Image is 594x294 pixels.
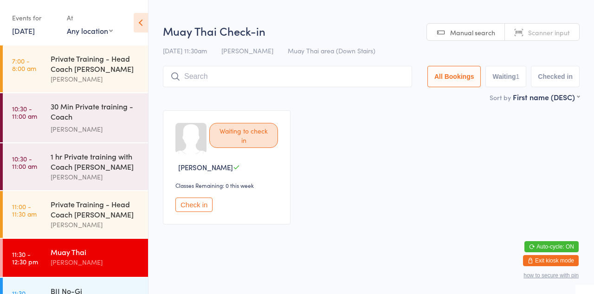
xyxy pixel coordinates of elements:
[175,198,213,212] button: Check in
[12,26,35,36] a: [DATE]
[163,46,207,55] span: [DATE] 11:30am
[51,172,140,182] div: [PERSON_NAME]
[288,46,375,55] span: Muay Thai area (Down Stairs)
[51,219,140,230] div: [PERSON_NAME]
[163,23,580,38] h2: Muay Thai Check-in
[485,66,526,87] button: Waiting1
[12,105,37,120] time: 10:30 - 11:00 am
[221,46,273,55] span: [PERSON_NAME]
[3,93,148,142] a: 10:30 -11:00 am30 Min Private training - Coach [GEOGRAPHIC_DATA][PERSON_NAME]
[51,124,140,134] div: [PERSON_NAME]
[51,53,140,74] div: Private Training - Head Coach [PERSON_NAME]
[3,143,148,190] a: 10:30 -11:00 am1 hr Private training with Coach [PERSON_NAME][PERSON_NAME]
[178,162,233,172] span: [PERSON_NAME]
[490,93,511,102] label: Sort by
[163,66,412,87] input: Search
[209,123,278,148] div: Waiting to check in
[12,57,36,72] time: 7:00 - 8:00 am
[524,241,579,252] button: Auto-cycle: ON
[12,250,38,265] time: 11:30 - 12:30 pm
[51,199,140,219] div: Private Training - Head Coach [PERSON_NAME]
[12,10,58,26] div: Events for
[531,66,580,87] button: Checked in
[3,45,148,92] a: 7:00 -8:00 amPrivate Training - Head Coach [PERSON_NAME][PERSON_NAME]
[523,255,579,266] button: Exit kiosk mode
[67,26,113,36] div: Any location
[175,181,281,189] div: Classes Remaining: 0 this week
[3,191,148,238] a: 11:00 -11:30 amPrivate Training - Head Coach [PERSON_NAME][PERSON_NAME]
[51,151,140,172] div: 1 hr Private training with Coach [PERSON_NAME]
[51,74,140,84] div: [PERSON_NAME]
[3,239,148,277] a: 11:30 -12:30 pmMuay Thai[PERSON_NAME]
[12,155,37,170] time: 10:30 - 11:00 am
[427,66,481,87] button: All Bookings
[51,247,140,257] div: Muay Thai
[67,10,113,26] div: At
[528,28,570,37] span: Scanner input
[450,28,495,37] span: Manual search
[516,73,520,80] div: 1
[51,101,140,124] div: 30 Min Private training - Coach [GEOGRAPHIC_DATA]
[51,257,140,268] div: [PERSON_NAME]
[523,272,579,279] button: how to secure with pin
[12,203,37,217] time: 11:00 - 11:30 am
[513,92,580,102] div: First name (DESC)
